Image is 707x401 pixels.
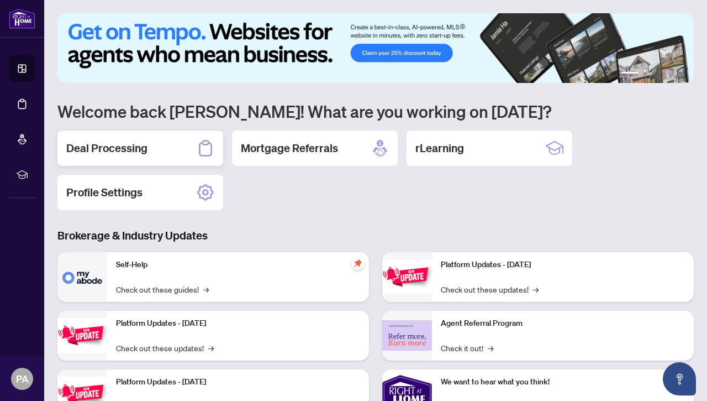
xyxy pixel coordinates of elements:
h2: Deal Processing [66,140,147,156]
span: pushpin [351,257,365,270]
p: Agent Referral Program [441,317,685,330]
a: Check out these guides!→ [116,283,209,295]
span: PA [16,371,29,387]
h2: rLearning [415,140,464,156]
button: 6 [678,72,683,76]
button: 3 [652,72,656,76]
span: → [208,342,214,354]
img: Agent Referral Program [382,320,432,351]
button: 4 [661,72,665,76]
span: → [533,283,539,295]
img: Platform Updates - June 23, 2025 [382,259,432,294]
button: 5 [669,72,674,76]
img: Platform Updates - September 16, 2025 [57,318,107,353]
a: Check out these updates!→ [441,283,539,295]
h3: Brokerage & Industry Updates [57,228,694,243]
span: → [203,283,209,295]
p: Self-Help [116,259,360,271]
a: Check out these updates!→ [116,342,214,354]
p: Platform Updates - [DATE] [116,376,360,388]
p: Platform Updates - [DATE] [116,317,360,330]
span: → [488,342,493,354]
img: Self-Help [57,252,107,302]
img: logo [9,8,35,29]
button: 1 [621,72,639,76]
h2: Mortgage Referrals [241,140,338,156]
p: We want to hear what you think! [441,376,685,388]
h1: Welcome back [PERSON_NAME]! What are you working on [DATE]? [57,101,694,122]
p: Platform Updates - [DATE] [441,259,685,271]
img: Slide 0 [57,13,694,83]
button: Open asap [663,362,696,395]
a: Check it out!→ [441,342,493,354]
h2: Profile Settings [66,185,143,200]
button: 2 [643,72,647,76]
